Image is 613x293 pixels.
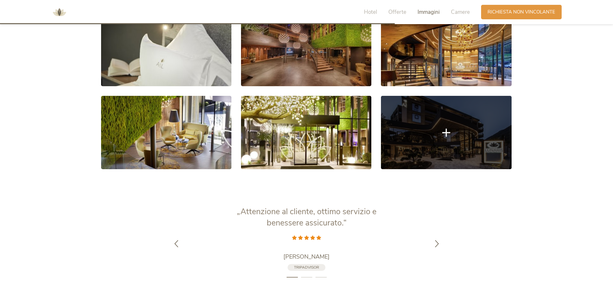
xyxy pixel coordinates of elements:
a: AMONTI & LUNARIS Wellnessresort [50,10,69,14]
span: Richiesta non vincolante [488,9,555,15]
a: Tripadvisor [288,264,325,271]
span: Hotel [364,8,377,16]
span: Tripadvisor [294,265,319,270]
span: Offerte [388,8,406,16]
span: Immagini [418,8,440,16]
span: „Attenzione al cliente, ottimo servizio e benessere assicurato.“ [237,206,376,228]
img: AMONTI & LUNARIS Wellnessresort [50,3,69,22]
span: [PERSON_NAME] [283,253,330,261]
a: [PERSON_NAME] [226,253,387,261]
span: Camere [451,8,470,16]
